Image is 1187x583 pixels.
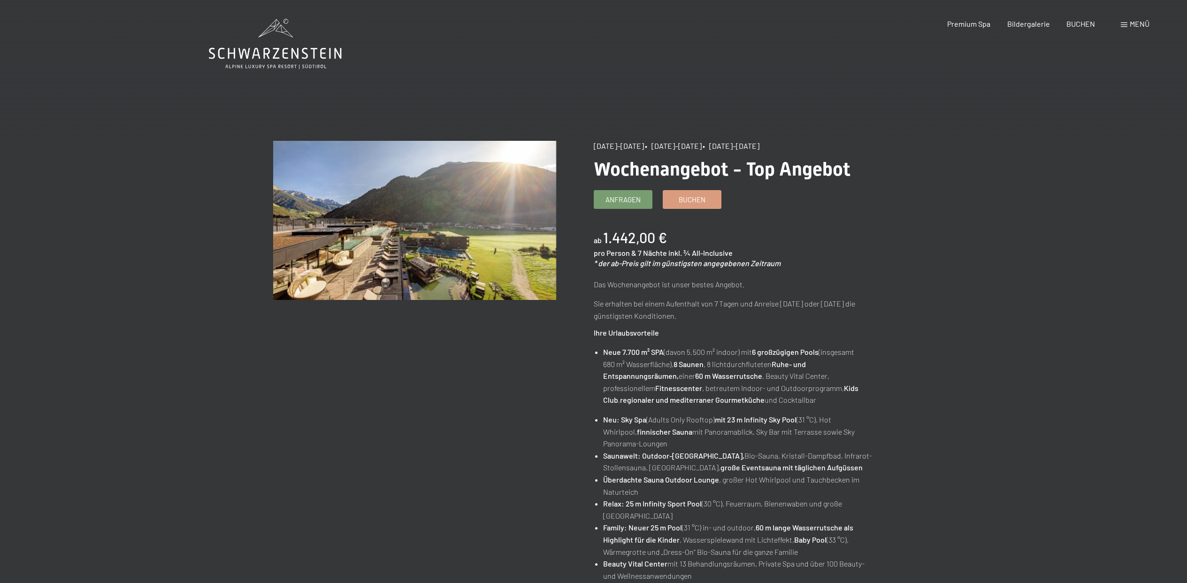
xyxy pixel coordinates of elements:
strong: Ihre Urlaubsvorteile [594,328,659,337]
span: Buchen [679,195,705,205]
strong: Beauty Vital Center [603,559,667,568]
span: Anfragen [605,195,641,205]
strong: finnischer Sauna [637,427,692,436]
p: Sie erhalten bei einem Aufenthalt von 7 Tagen und Anreise [DATE] oder [DATE] die günstigsten Kond... [594,298,877,322]
li: (Adults Only Rooftop) (31 °C), Hot Whirlpool, mit Panoramablick, Sky Bar mit Terrasse sowie Sky P... [603,414,876,450]
strong: Neu: Sky Spa [603,415,646,424]
span: pro Person & [594,248,636,257]
li: mit 13 Behandlungsräumen, Private Spa und über 100 Beauty- und Wellnessanwendungen [603,558,876,582]
span: Menü [1130,19,1149,28]
li: (30 °C), Feuerraum, Bienenwaben und große [GEOGRAPHIC_DATA] [603,498,876,522]
li: Bio-Sauna, Kristall-Dampfbad, Infrarot-Stollensauna, [GEOGRAPHIC_DATA], [603,450,876,474]
strong: Überdachte Sauna Outdoor Lounge [603,475,719,484]
span: Wochenangebot - Top Angebot [594,158,850,180]
strong: Family: Neuer 25 m Pool [603,523,682,532]
b: 1.442,00 € [603,229,667,246]
li: (31 °C) in- und outdoor, , Wasserspielewand mit Lichteffekt, (33 °C), Wärmegrotte und „Dress-On“ ... [603,522,876,558]
span: 7 Nächte [638,248,667,257]
strong: 8 Saunen [674,360,704,368]
span: [DATE]–[DATE] [594,141,644,150]
li: , großer Hot Whirlpool und Tauchbecken im Naturteich [603,474,876,498]
img: Wochenangebot - Top Angebot [273,141,556,300]
strong: Fitnesscenter [655,384,702,392]
span: ab [594,236,602,245]
li: (davon 5.500 m² indoor) mit (insgesamt 680 m² Wasserfläche), , 8 lichtdurchfluteten einer , Beaut... [603,346,876,406]
em: * der ab-Preis gilt im günstigsten angegebenen Zeitraum [594,259,781,268]
span: • [DATE]–[DATE] [703,141,759,150]
strong: Baby Pool [794,535,827,544]
a: Anfragen [594,191,652,208]
span: • [DATE]–[DATE] [645,141,702,150]
p: Das Wochenangebot ist unser bestes Angebot. [594,278,877,291]
a: Bildergalerie [1007,19,1050,28]
strong: mit 23 m Infinity Sky Pool [715,415,796,424]
strong: 6 großzügigen Pools [752,347,819,356]
a: BUCHEN [1066,19,1095,28]
strong: regionaler und mediterraner Gourmetküche [620,395,765,404]
span: inkl. ¾ All-Inclusive [668,248,733,257]
strong: Saunawelt: Outdoor-[GEOGRAPHIC_DATA], [603,451,744,460]
strong: Neue 7.700 m² SPA [603,347,664,356]
strong: große Eventsauna mit täglichen Aufgüssen [720,463,863,472]
a: Buchen [663,191,721,208]
a: Premium Spa [947,19,990,28]
strong: 60 m Wasserrutsche [695,371,762,380]
strong: Relax: 25 m Infinity Sport Pool [603,499,702,508]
